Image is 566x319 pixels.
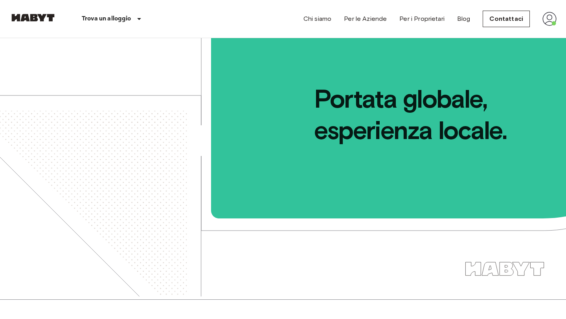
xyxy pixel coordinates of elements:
[303,14,331,24] a: Chi siamo
[483,11,530,27] a: Contattaci
[457,14,470,24] a: Blog
[82,14,131,24] p: Trova un alloggio
[399,14,445,24] a: Per i Proprietari
[344,14,387,24] a: Per le Aziende
[542,12,557,26] img: avatar
[9,14,57,22] img: Habyt
[212,38,566,146] span: Portata globale, esperienza locale.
